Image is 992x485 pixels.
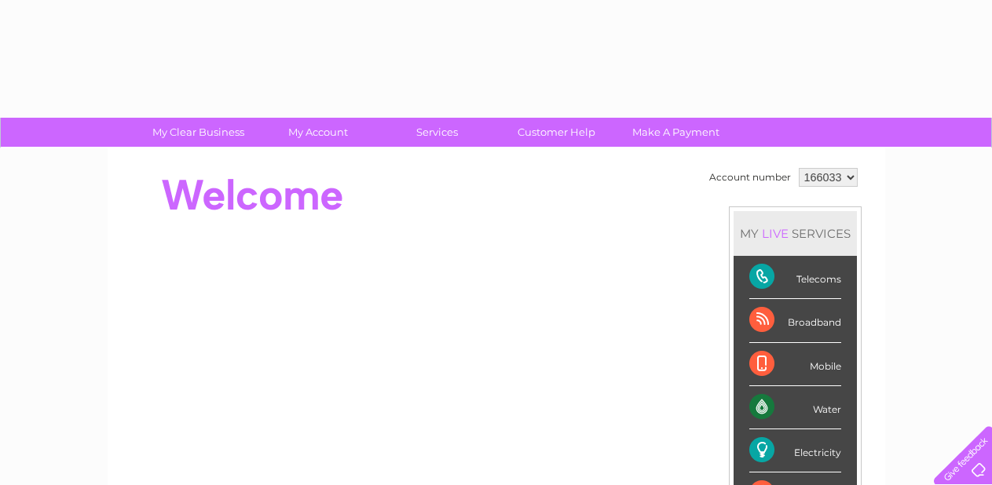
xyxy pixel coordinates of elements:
[734,211,857,256] div: MY SERVICES
[749,343,841,386] div: Mobile
[134,118,263,147] a: My Clear Business
[705,164,795,191] td: Account number
[749,256,841,299] div: Telecoms
[759,226,792,241] div: LIVE
[611,118,741,147] a: Make A Payment
[749,386,841,429] div: Water
[749,429,841,472] div: Electricity
[492,118,621,147] a: Customer Help
[749,299,841,342] div: Broadband
[253,118,383,147] a: My Account
[372,118,502,147] a: Services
